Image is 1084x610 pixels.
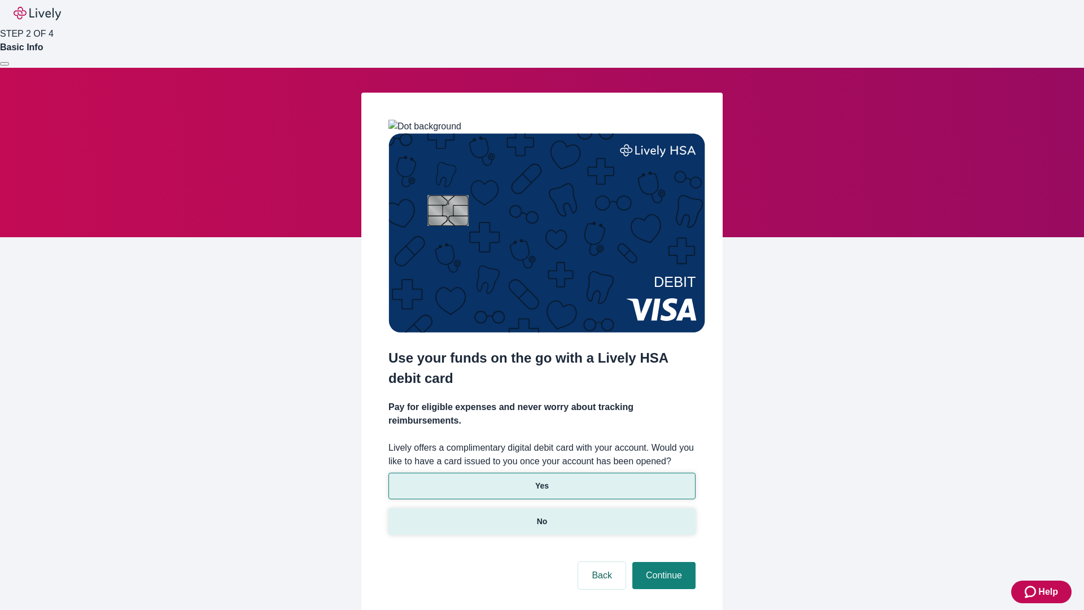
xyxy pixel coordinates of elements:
[388,133,705,333] img: Debit card
[1011,581,1072,603] button: Zendesk support iconHelp
[388,473,696,499] button: Yes
[632,562,696,589] button: Continue
[578,562,626,589] button: Back
[14,7,61,20] img: Lively
[1025,585,1038,599] svg: Zendesk support icon
[388,348,696,389] h2: Use your funds on the go with a Lively HSA debit card
[1038,585,1058,599] span: Help
[388,508,696,535] button: No
[388,400,696,428] h4: Pay for eligible expenses and never worry about tracking reimbursements.
[535,480,549,492] p: Yes
[388,441,696,468] label: Lively offers a complimentary digital debit card with your account. Would you like to have a card...
[388,120,461,133] img: Dot background
[537,516,548,528] p: No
